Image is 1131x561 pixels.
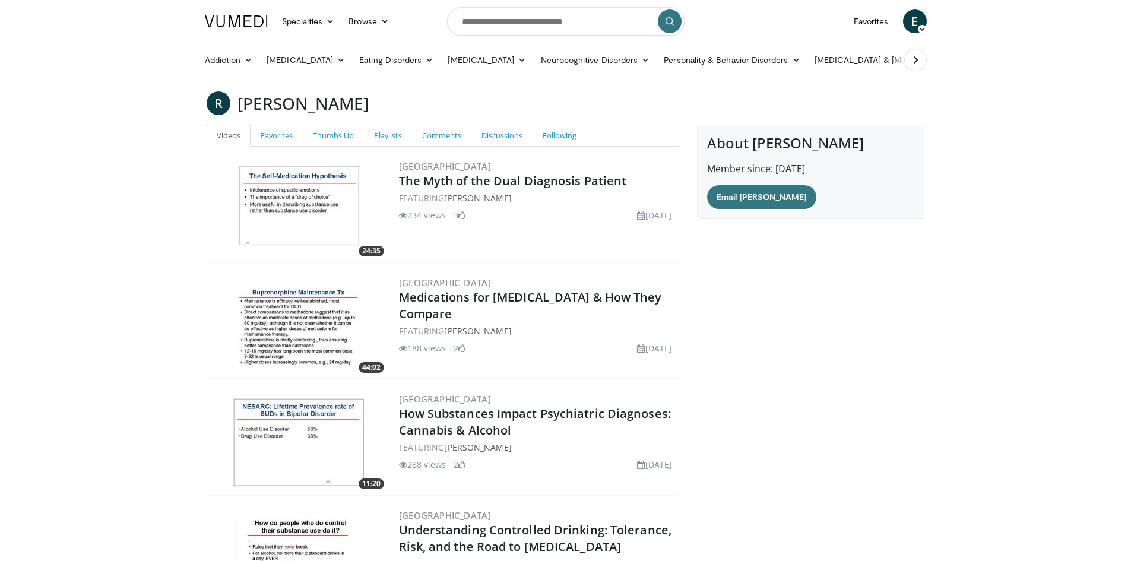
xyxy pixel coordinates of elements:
[352,48,441,72] a: Eating Disorders
[903,9,927,33] a: E
[707,135,914,152] h4: About [PERSON_NAME]
[637,458,672,471] li: [DATE]
[447,7,685,36] input: Search topics, interventions
[399,405,671,438] a: How Substances Impact Psychiatric Diagnoses: Cannabis & Alcohol
[275,9,342,33] a: Specialties
[471,125,533,147] a: Discussions
[209,275,387,376] a: 44:02
[237,91,369,115] h3: [PERSON_NAME]
[534,48,657,72] a: Neurocognitive Disorders
[454,458,465,471] li: 2
[209,391,387,492] a: 11:20
[259,48,352,72] a: [MEDICAL_DATA]
[399,160,492,172] a: [GEOGRAPHIC_DATA]
[657,48,807,72] a: Personality & Behavior Disorders
[209,159,387,259] img: fefa02a9-3bd0-4a1e-bcf9-b2c0a00efa20.300x170_q85_crop-smart_upscale.jpg
[399,342,446,354] li: 188 views
[359,362,384,373] span: 44:02
[399,277,492,289] a: [GEOGRAPHIC_DATA]
[444,325,511,337] a: [PERSON_NAME]
[533,125,587,147] a: Following
[198,48,260,72] a: Addiction
[209,275,387,376] img: 8b9e244b-aa9b-4ea1-be72-7f48732be128.300x170_q85_crop-smart_upscale.jpg
[399,441,677,454] div: FEATURING
[454,342,465,354] li: 2
[444,192,511,204] a: [PERSON_NAME]
[399,192,677,204] div: FEATURING
[454,209,465,221] li: 3
[807,48,977,72] a: [MEDICAL_DATA] & [MEDICAL_DATA]
[412,125,471,147] a: Comments
[637,209,672,221] li: [DATE]
[341,9,396,33] a: Browse
[209,159,387,259] a: 24:35
[399,458,446,471] li: 288 views
[441,48,533,72] a: [MEDICAL_DATA]
[399,173,627,189] a: The Myth of the Dual Diagnosis Patient
[637,342,672,354] li: [DATE]
[359,478,384,489] span: 11:20
[399,393,492,405] a: [GEOGRAPHIC_DATA]
[399,289,662,322] a: Medications for [MEDICAL_DATA] & How They Compare
[707,161,914,176] p: Member since: [DATE]
[207,125,251,147] a: Videos
[359,246,384,256] span: 24:35
[444,442,511,453] a: [PERSON_NAME]
[399,509,492,521] a: [GEOGRAPHIC_DATA]
[251,125,303,147] a: Favorites
[399,325,677,337] div: FEATURING
[207,91,230,115] a: R
[399,209,446,221] li: 234 views
[205,15,268,27] img: VuMedi Logo
[847,9,896,33] a: Favorites
[209,391,387,492] img: 8ed31553-b973-407d-8fed-c828679cd24f.300x170_q85_crop-smart_upscale.jpg
[364,125,412,147] a: Playlists
[303,125,364,147] a: Thumbs Up
[399,522,672,554] a: Understanding Controlled Drinking: Tolerance, Risk, and the Road to [MEDICAL_DATA]
[707,185,816,209] a: Email [PERSON_NAME]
